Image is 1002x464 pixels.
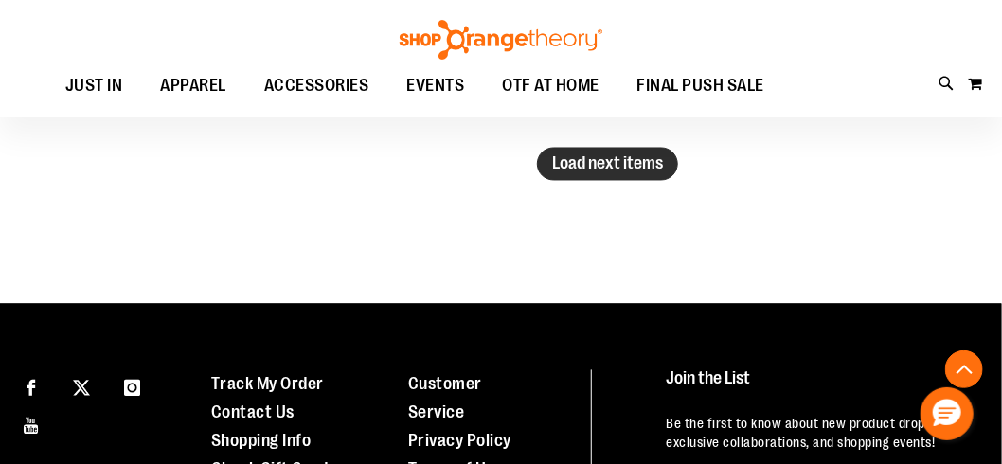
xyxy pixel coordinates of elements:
[73,380,90,397] img: Twitter
[483,64,618,108] a: OTF AT HOME
[637,64,765,107] span: FINAL PUSH SALE
[211,432,312,451] a: Shopping Info
[141,64,245,108] a: APPAREL
[245,64,388,107] a: ACCESSORIES
[408,375,482,422] a: Customer Service
[116,370,149,403] a: Visit our Instagram page
[14,408,47,441] a: Visit our Youtube page
[552,154,663,173] span: Load next items
[211,375,324,394] a: Track My Order
[264,64,369,107] span: ACCESSORIES
[160,64,226,107] span: APPAREL
[921,387,974,440] button: Hello, have a question? Let’s chat.
[945,350,983,388] button: Back To Top
[667,370,973,405] h4: Join the List
[502,64,599,107] span: OTF AT HOME
[46,64,142,108] a: JUST IN
[397,20,605,60] img: Shop Orangetheory
[537,148,678,181] button: Load next items
[65,64,123,107] span: JUST IN
[65,370,98,403] a: Visit our X page
[408,432,511,451] a: Privacy Policy
[667,415,973,453] p: Be the first to know about new product drops, exclusive collaborations, and shopping events!
[406,64,464,107] span: EVENTS
[14,370,47,403] a: Visit our Facebook page
[618,64,784,108] a: FINAL PUSH SALE
[387,64,483,108] a: EVENTS
[211,403,295,422] a: Contact Us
